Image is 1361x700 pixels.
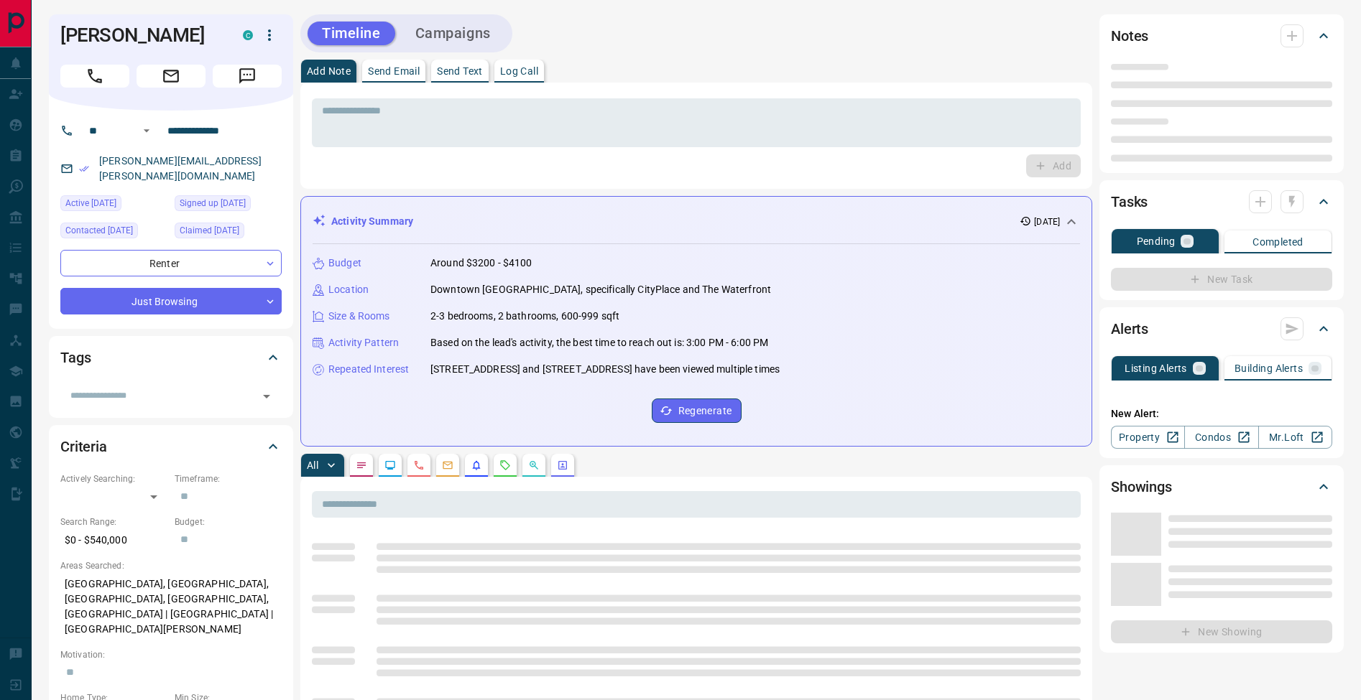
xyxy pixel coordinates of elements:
p: Downtown [GEOGRAPHIC_DATA], specifically CityPlace and The Waterfront [430,282,771,297]
p: Motivation: [60,648,282,661]
p: [DATE] [1034,215,1060,228]
div: Just Browsing [60,288,282,314]
p: Around $3200 - $4100 [430,256,532,271]
h2: Tasks [1111,190,1148,213]
svg: Requests [499,459,511,471]
svg: Emails [442,459,453,471]
div: Renter [60,250,282,276]
button: Open [138,122,155,139]
button: Open [257,386,277,406]
p: Timeframe: [175,472,282,485]
p: Completed [1252,237,1304,247]
p: Budget [328,256,361,271]
p: Search Range: [60,515,167,528]
p: Send Text [437,66,483,76]
h2: Tags [60,346,91,369]
div: Tue Aug 05 2025 [60,223,167,243]
p: $0 - $540,000 [60,528,167,552]
a: [PERSON_NAME][EMAIL_ADDRESS][PERSON_NAME][DOMAIN_NAME] [99,155,262,182]
span: Signed up [DATE] [180,196,246,210]
button: Campaigns [401,22,505,45]
p: Actively Searching: [60,472,167,485]
div: Sun Mar 24 2024 [175,195,282,215]
p: Activity Pattern [328,335,399,350]
span: Active [DATE] [65,196,116,210]
p: All [307,460,318,470]
p: Add Note [307,66,351,76]
p: Size & Rooms [328,309,390,324]
p: Log Call [500,66,538,76]
svg: Listing Alerts [471,459,482,471]
span: Call [60,65,129,88]
div: condos.ca [243,30,253,40]
h2: Showings [1111,475,1172,498]
span: Contacted [DATE] [65,223,133,238]
svg: Calls [413,459,425,471]
p: 2-3 bedrooms, 2 bathrooms, 600-999 sqft [430,309,619,324]
div: Tasks [1111,185,1332,219]
p: [GEOGRAPHIC_DATA], [GEOGRAPHIC_DATA], [GEOGRAPHIC_DATA], [GEOGRAPHIC_DATA], [GEOGRAPHIC_DATA] | [... [60,572,282,641]
h1: [PERSON_NAME] [60,24,221,47]
div: Tags [60,340,282,375]
p: Based on the lead's activity, the best time to reach out is: 3:00 PM - 6:00 PM [430,335,768,350]
p: Send Email [368,66,420,76]
button: Regenerate [652,398,742,423]
span: Email [137,65,206,88]
h2: Notes [1111,24,1148,47]
h2: Criteria [60,435,107,458]
span: Message [213,65,282,88]
p: Areas Searched: [60,559,282,572]
div: Mon Aug 04 2025 [60,195,167,215]
div: Activity Summary[DATE] [313,208,1080,235]
a: Mr.Loft [1258,426,1332,449]
svg: Notes [356,459,367,471]
svg: Opportunities [528,459,540,471]
button: Timeline [308,22,395,45]
div: Alerts [1111,312,1332,346]
a: Property [1111,426,1185,449]
h2: Alerts [1111,317,1148,340]
div: Criteria [60,429,282,464]
div: Notes [1111,19,1332,53]
div: Mon Mar 25 2024 [175,223,282,243]
p: New Alert: [1111,406,1332,421]
p: Repeated Interest [328,362,409,377]
div: Showings [1111,470,1332,504]
svg: Agent Actions [557,459,568,471]
p: Location [328,282,369,297]
p: Pending [1137,236,1176,246]
p: Activity Summary [331,214,413,229]
p: Building Alerts [1235,363,1303,373]
svg: Email Verified [79,164,89,174]
span: Claimed [DATE] [180,223,239,238]
p: Listing Alerts [1125,363,1187,373]
p: Budget: [175,515,282,528]
svg: Lead Browsing Activity [384,459,396,471]
p: [STREET_ADDRESS] and [STREET_ADDRESS] have been viewed multiple times [430,362,780,377]
a: Condos [1184,426,1258,449]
